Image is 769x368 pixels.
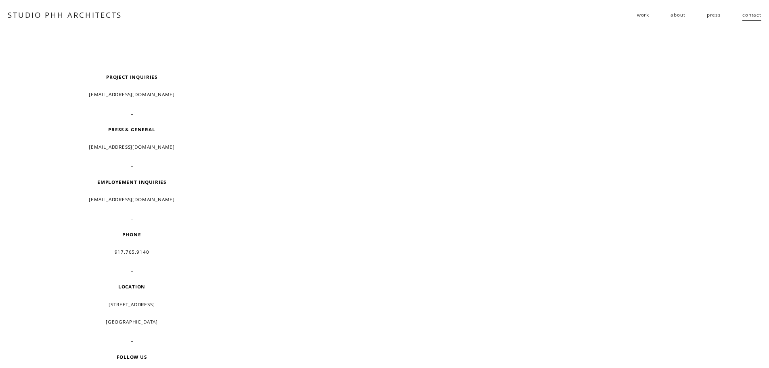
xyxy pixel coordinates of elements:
strong: PROJECT INQUIRIES [106,74,157,80]
a: contact [742,8,761,21]
a: folder dropdown [637,8,649,21]
strong: EMPLOYEMENT INQUIRIES [97,179,166,185]
a: about [671,8,685,21]
a: STUDIO PHH ARCHITECTS [8,10,122,20]
p: [EMAIL_ADDRESS][DOMAIN_NAME] [39,88,224,100]
p: [EMAIL_ADDRESS][DOMAIN_NAME] [39,193,224,205]
p: _ [39,263,224,275]
p: _ [39,106,224,118]
p: _ [39,333,224,345]
p: [EMAIL_ADDRESS][DOMAIN_NAME] [39,141,224,153]
p: [GEOGRAPHIC_DATA] [39,316,224,328]
strong: PRESS & GENERAL [108,126,155,132]
strong: PHONE [122,231,141,238]
strong: LOCATION [118,283,146,290]
p: _ [39,158,224,170]
span: work [637,9,649,21]
strong: FOLLOW US [117,353,147,360]
a: press [707,8,721,21]
p: [STREET_ADDRESS] [39,299,224,310]
p: _ [39,211,224,223]
p: 917.765.9140 [39,246,224,258]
